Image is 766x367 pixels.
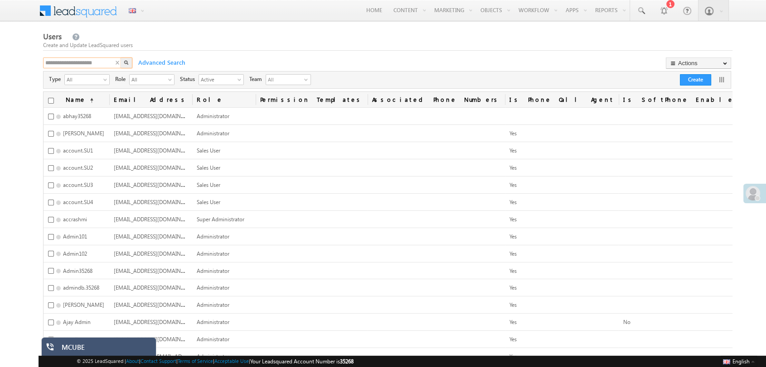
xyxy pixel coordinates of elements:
[680,74,711,86] button: Create
[509,336,517,343] span: Yes
[114,198,200,205] span: [EMAIL_ADDRESS][DOMAIN_NAME]
[114,232,200,240] span: [EMAIL_ADDRESS][DOMAIN_NAME]
[43,41,732,49] div: Create and Update LeadSquared users
[197,267,229,274] span: Administrator
[63,233,87,240] span: Admin101
[197,353,229,360] span: Administrator
[197,216,244,223] span: Super Administrator
[509,147,517,154] span: Yes
[114,163,200,171] span: [EMAIL_ADDRESS][DOMAIN_NAME]
[256,92,368,107] span: Permission Templates
[63,216,87,223] span: accrashmi
[197,284,229,291] span: Administrator
[114,129,200,137] span: [EMAIL_ADDRESS][DOMAIN_NAME]
[666,57,731,69] button: Actions
[114,283,200,291] span: [EMAIL_ADDRESS][DOMAIN_NAME]
[115,75,129,83] span: Role
[619,92,746,107] a: Is SoftPhone Enabled
[141,358,176,364] a: Contact Support
[509,250,517,257] span: Yes
[197,233,229,240] span: Administrator
[509,284,517,291] span: Yes
[63,250,87,257] span: Admin102
[114,267,200,274] span: [EMAIL_ADDRESS][DOMAIN_NAME]
[509,301,517,308] span: Yes
[509,181,517,188] span: Yes
[266,75,302,85] span: All
[197,164,220,171] span: Sales User
[63,164,93,171] span: account.SU2
[197,319,229,325] span: Administrator
[86,97,93,104] span: (sorted ascending)
[197,336,229,343] span: Administrator
[238,77,245,82] span: select
[63,301,104,308] span: [PERSON_NAME]
[65,75,102,84] span: All
[623,319,630,325] span: No
[63,181,93,188] span: account.SU3
[103,77,111,82] span: select
[63,336,83,343] span: Ajay Test
[197,301,229,308] span: Administrator
[732,358,750,365] span: English
[197,113,229,119] span: Administrator
[62,343,150,356] div: MCUBE
[126,358,139,364] a: About
[63,130,104,137] span: [PERSON_NAME]
[509,164,517,171] span: Yes
[721,356,757,367] button: English
[63,267,92,274] span: Admin35268
[61,92,98,107] a: Name
[197,199,220,205] span: Sales User
[114,335,200,343] span: [EMAIL_ADDRESS][DOMAIN_NAME]
[63,147,93,154] span: account.SU1
[509,199,517,205] span: Yes
[368,92,505,107] a: Associated Phone Numbers
[134,58,188,67] span: Advanced Search
[114,249,200,257] span: [EMAIL_ADDRESS][DOMAIN_NAME]
[63,284,99,291] span: admindb.35268
[197,130,229,137] span: Administrator
[114,300,200,308] span: [EMAIL_ADDRESS][DOMAIN_NAME]
[63,113,91,119] span: abhay35268
[168,77,175,82] span: select
[63,319,91,325] span: Ajay Admin
[77,357,354,366] span: © 2025 LeadSquared | | | | |
[340,358,354,365] span: 35268
[509,233,517,240] span: Yes
[130,75,167,84] span: All
[192,92,256,107] a: Role
[124,60,128,65] img: Search
[509,130,517,137] span: Yes
[116,58,124,64] span: X
[509,319,517,325] span: Yes
[114,318,200,325] span: [EMAIL_ADDRESS][DOMAIN_NAME]
[509,216,517,223] span: Yes
[197,181,220,188] span: Sales User
[214,358,249,364] a: Acceptable Use
[509,353,517,360] span: Yes
[114,181,200,188] span: [EMAIL_ADDRESS][DOMAIN_NAME]
[250,358,354,365] span: Your Leadsquared Account Number is
[505,92,619,107] a: Is Phone Call Agent
[249,75,266,83] span: Team
[114,215,200,223] span: [EMAIL_ADDRESS][DOMAIN_NAME]
[180,75,199,83] span: Status
[114,146,200,154] span: [EMAIL_ADDRESS][DOMAIN_NAME]
[114,112,200,119] span: [EMAIL_ADDRESS][DOMAIN_NAME]
[197,250,229,257] span: Administrator
[109,92,192,107] a: Email Address
[43,31,62,42] span: Users
[49,75,64,83] span: Type
[509,267,517,274] span: Yes
[199,75,236,84] span: Active
[197,147,220,154] span: Sales User
[63,199,93,205] span: account.SU4
[178,358,213,364] a: Terms of Service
